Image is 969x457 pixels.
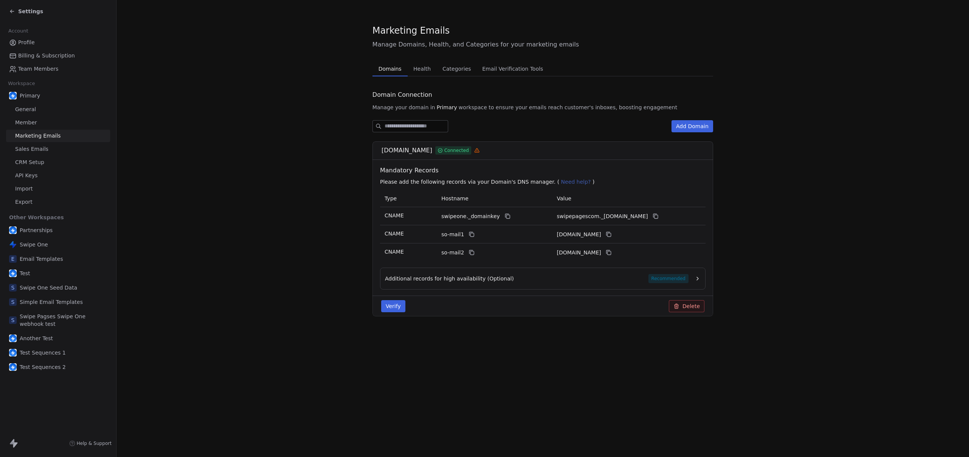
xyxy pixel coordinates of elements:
span: Profile [18,39,35,46]
a: Export [6,196,110,208]
span: Account [5,25,31,37]
span: Hostname [441,195,469,201]
a: General [6,103,110,116]
span: swipepagescom._domainkey.swipeone.email [557,212,648,220]
span: Primary [437,104,457,111]
img: user_01J93QE9VH11XXZQZDP4TWZEES.jpg [9,226,17,234]
span: Other Workspaces [6,211,67,223]
span: CNAME [385,212,404,218]
span: Domain Connection [372,90,432,99]
span: General [15,105,36,113]
a: Help & Support [69,440,112,446]
span: Swipe Pagses Swipe One webhook test [20,313,107,328]
p: Type [385,195,432,203]
span: swipepagescom1.swipeone.email [557,231,601,239]
span: Sales Emails [15,145,48,153]
a: Member [6,116,110,129]
span: Simple Email Templates [20,298,83,306]
span: CRM Setup [15,158,44,166]
button: Add Domain [671,120,713,132]
span: API Keys [15,172,37,180]
img: user_01J93QE9VH11XXZQZDP4TWZEES.jpg [9,335,17,342]
span: E [9,255,17,263]
span: Health [410,64,434,74]
span: so-mail1 [441,231,464,239]
a: Team Members [6,63,110,75]
span: Settings [18,8,43,15]
p: Please add the following records via your Domain's DNS manager. ( ) [380,178,709,186]
span: Connected [444,147,469,154]
span: Primary [20,92,40,99]
span: CNAME [385,249,404,255]
a: Billing & Subscription [6,50,110,62]
span: Categories [439,64,474,74]
span: Manage your domain in [372,104,435,111]
span: Swipe One Seed Data [20,284,77,291]
button: Verify [381,300,405,312]
img: user_01J93QE9VH11XXZQZDP4TWZEES.jpg [9,349,17,356]
span: S [9,284,17,291]
span: Mandatory Records [380,166,709,175]
span: Need help? [561,179,591,185]
span: Email Verification Tools [479,64,546,74]
span: Domains [375,64,405,74]
span: so-mail2 [441,249,464,257]
button: Additional records for high availability (Optional)Recommended [385,274,701,283]
span: Additional records for high availability (Optional) [385,275,514,282]
span: Team Members [18,65,58,73]
a: Marketing Emails [6,130,110,142]
span: Test Sequences 1 [20,349,66,356]
span: swipeone._domainkey [441,212,500,220]
span: Test Sequences 2 [20,363,66,371]
a: Settings [9,8,43,15]
span: Partnerships [20,226,53,234]
span: Value [557,195,571,201]
span: [DOMAIN_NAME] [382,146,432,155]
img: user_01J93QE9VH11XXZQZDP4TWZEES.jpg [9,92,17,99]
span: Marketing Emails [15,132,61,140]
a: Import [6,183,110,195]
img: swipeone-app-icon.png [9,241,17,248]
img: user_01J93QE9VH11XXZQZDP4TWZEES.jpg [9,363,17,371]
span: Workspace [5,78,38,89]
span: Swipe One [20,241,48,248]
span: Manage Domains, Health, and Categories for your marketing emails [372,40,713,49]
a: CRM Setup [6,156,110,169]
a: Sales Emails [6,143,110,155]
span: Help & Support [77,440,112,446]
a: API Keys [6,169,110,182]
span: Another Test [20,335,53,342]
span: Marketing Emails [372,25,450,36]
span: workspace to ensure your emails reach [459,104,563,111]
span: swipepagescom2.swipeone.email [557,249,601,257]
span: Export [15,198,33,206]
span: Import [15,185,33,193]
img: user_01J93QE9VH11XXZQZDP4TWZEES.jpg [9,270,17,277]
span: CNAME [385,231,404,237]
span: Recommended [648,274,688,283]
a: Profile [6,36,110,49]
span: S [9,298,17,306]
span: S [9,316,17,324]
span: Email Templates [20,255,63,263]
span: Billing & Subscription [18,52,75,60]
span: customer's inboxes, boosting engagement [564,104,677,111]
button: Delete [669,300,704,312]
span: Member [15,119,37,127]
span: Test [20,270,30,277]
